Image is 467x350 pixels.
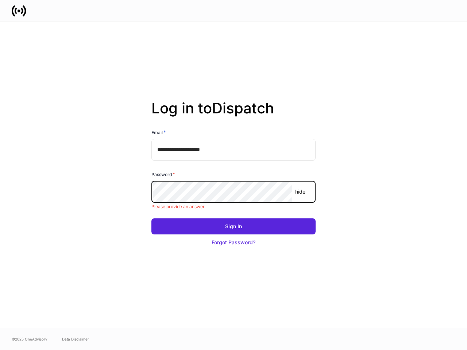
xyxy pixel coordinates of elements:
div: Sign In [225,223,242,230]
a: Data Disclaimer [62,336,89,342]
p: hide [295,188,305,195]
div: Forgot Password? [212,239,255,246]
h6: Password [151,171,175,178]
button: Forgot Password? [151,234,316,250]
h2: Log in to Dispatch [151,100,316,129]
span: © 2025 OneAdvisory [12,336,47,342]
button: Sign In [151,218,316,234]
p: Please provide an answer. [151,204,316,210]
h6: Email [151,129,166,136]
